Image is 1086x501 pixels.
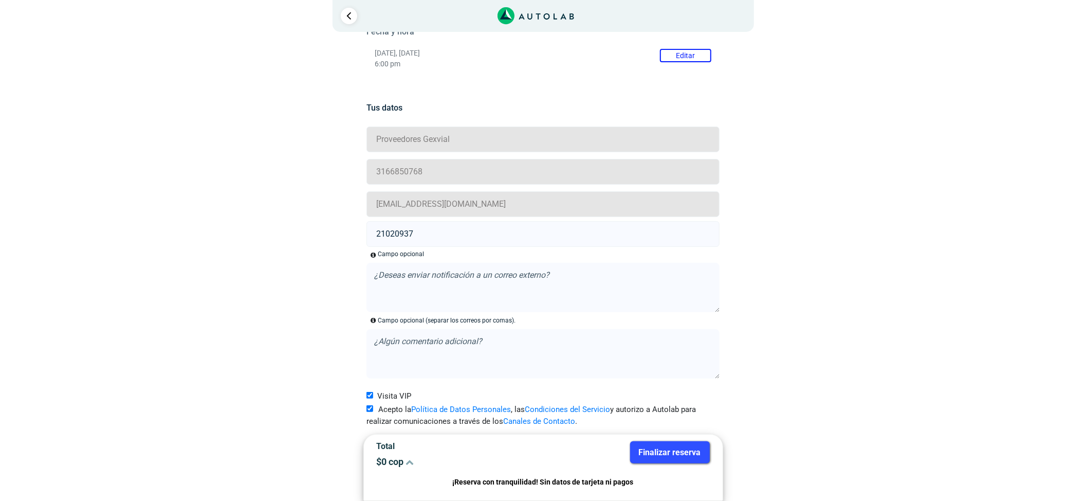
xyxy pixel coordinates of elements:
label: Acepto la , las y autorizo a Autolab para realizar comunicaciones a través de los . [366,404,720,427]
p: Campo opcional (separar los correos por comas). [378,316,516,325]
a: Canales de Contacto [503,417,575,426]
a: Ir al paso anterior [341,8,357,24]
a: Condiciones del Servicio [525,405,610,414]
a: Política de Datos Personales [411,405,511,414]
a: Link al sitio de autolab [498,10,574,20]
h5: Tus datos [366,103,720,113]
input: Acepto laPolítica de Datos Personales, lasCondiciones del Servicioy autorizo a Autolab para reali... [366,405,373,412]
div: Campo opcional [378,249,424,259]
input: Nombre y apellido [366,127,720,152]
p: Total [377,441,536,451]
button: Finalizar reserva [630,441,710,463]
p: ¡Reserva con tranquilidad! Sin datos de tarjeta ni pagos [377,476,710,488]
input: Celular [366,159,720,185]
input: Correo electrónico [366,191,720,217]
h5: Fecha y hora [366,27,720,37]
input: Radicado [366,221,720,247]
label: Visita VIP [366,390,411,402]
input: Visita VIP [366,392,373,399]
button: Editar [660,49,711,62]
p: $ 0 cop [377,456,536,467]
p: 6:00 pm [375,60,711,68]
p: [DATE], [DATE] [375,49,711,58]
